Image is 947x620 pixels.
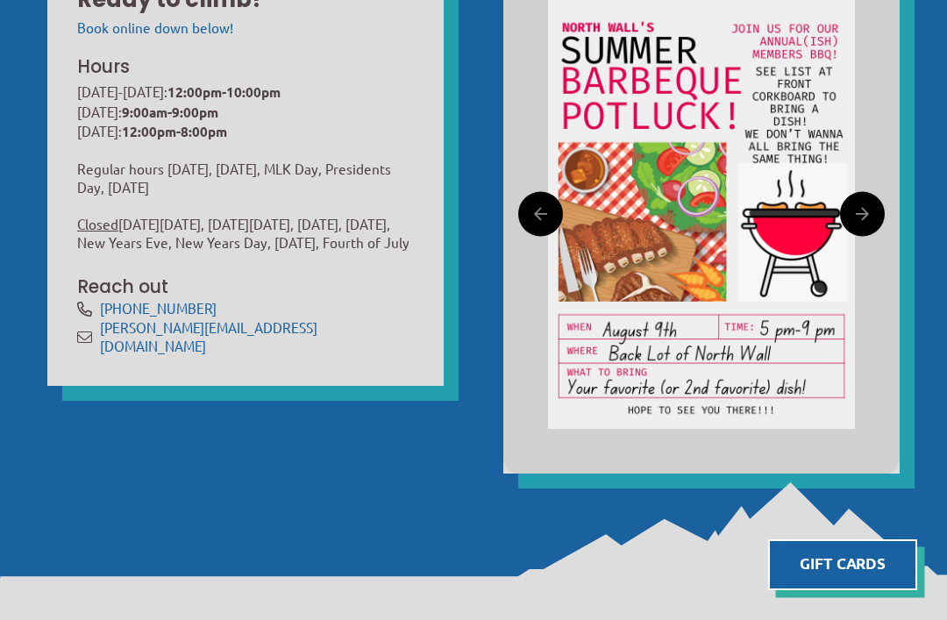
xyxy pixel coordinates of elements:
[122,123,227,140] strong: 12:00pm-8:00pm
[100,300,217,317] a: [PHONE_NUMBER]
[77,274,414,300] h3: Reach out
[122,103,218,121] strong: 9:00am-9:00pm
[77,216,118,232] span: Closed
[167,83,281,101] strong: 12:00pm-10:00pm
[77,54,410,80] h3: Hours
[77,82,414,141] p: [DATE]-[DATE]: [DATE]: [DATE]:
[77,160,414,197] p: Regular hours [DATE], [DATE], MLK Day, Presidents Day, [DATE]
[100,319,317,354] a: [PERSON_NAME][EMAIL_ADDRESS][DOMAIN_NAME]
[77,19,233,36] a: Book online down below!
[77,215,414,253] p: [DATE][DATE], [DATE][DATE], [DATE], [DATE], New Years Eve, New Years Day, [DATE], Fourth of July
